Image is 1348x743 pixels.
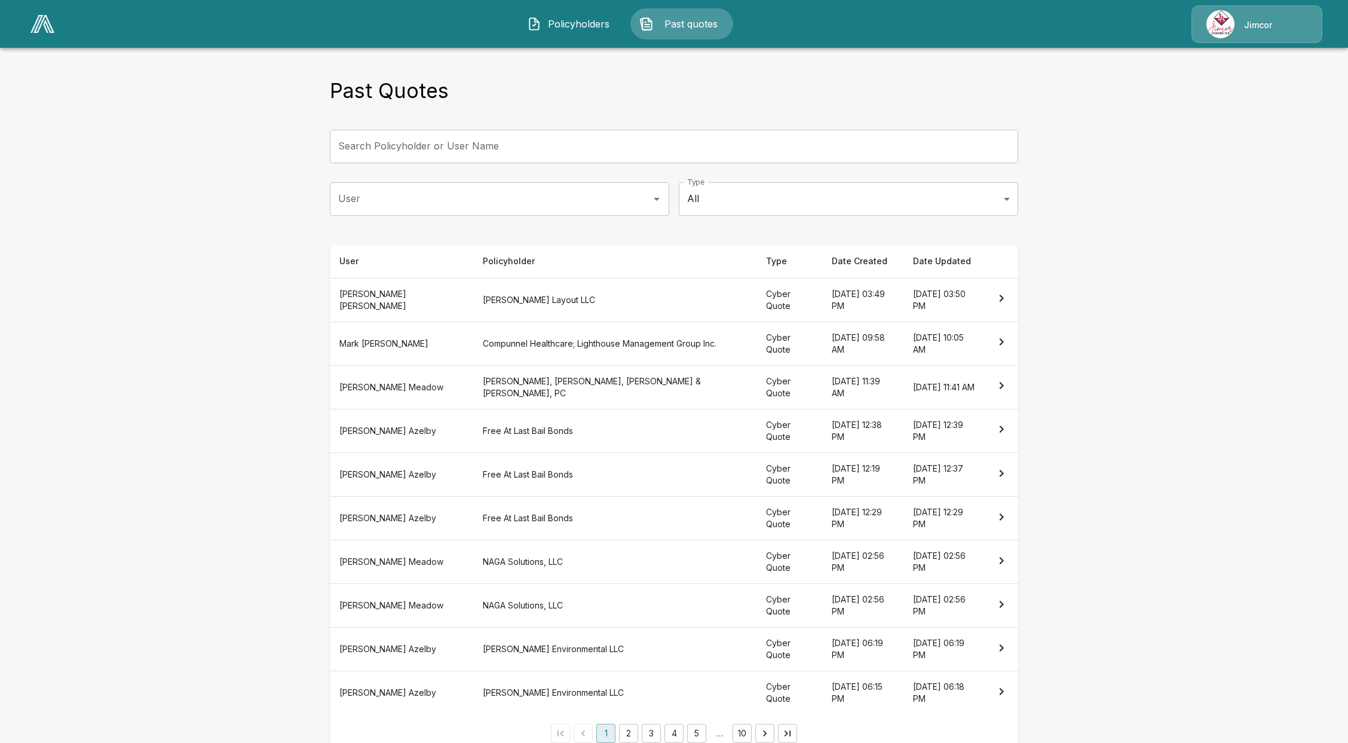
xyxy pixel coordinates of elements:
[756,584,822,628] th: Cyber Quote
[330,628,473,671] th: [PERSON_NAME] Azelby
[822,278,903,322] th: [DATE] 03:49 PM
[733,724,752,743] button: Go to page 10
[903,453,985,497] th: [DATE] 12:37 PM
[330,409,473,452] th: [PERSON_NAME] Azelby
[756,322,822,365] th: Cyber Quote
[756,278,822,322] th: Cyber Quote
[330,453,473,497] th: [PERSON_NAME] Azelby
[903,322,985,365] th: [DATE] 10:05 AM
[473,628,756,671] th: [PERSON_NAME] Environmental LLC
[330,244,473,279] th: User
[549,724,799,743] nav: pagination navigation
[1191,5,1322,43] a: Agency IconJimcor
[473,244,756,279] th: Policyholder
[756,453,822,497] th: Cyber Quote
[639,17,654,31] img: Past quotes Icon
[596,724,615,743] button: page 1
[1244,19,1272,31] p: Jimcor
[473,322,756,365] th: Compunnel Healthcare; Lighthouse Management Group Inc.
[330,540,473,584] th: [PERSON_NAME] Meadow
[664,724,684,743] button: Go to page 4
[756,497,822,540] th: Cyber Quote
[330,365,473,409] th: [PERSON_NAME] Meadow
[658,17,724,31] span: Past quotes
[756,365,822,409] th: Cyber Quote
[330,244,1018,714] table: simple table
[330,497,473,540] th: [PERSON_NAME] Azelby
[756,671,822,715] th: Cyber Quote
[648,191,665,207] button: Open
[518,8,621,39] button: Policyholders IconPolicyholders
[330,584,473,628] th: [PERSON_NAME] Meadow
[330,322,473,365] th: Mark [PERSON_NAME]
[822,244,903,279] th: Date Created
[822,497,903,540] th: [DATE] 12:29 PM
[619,724,638,743] button: Go to page 2
[903,671,985,715] th: [DATE] 06:18 PM
[473,671,756,715] th: [PERSON_NAME] Environmental LLC
[473,453,756,497] th: Free At Last Bail Bonds
[710,727,729,739] div: …
[527,17,541,31] img: Policyholders Icon
[642,724,661,743] button: Go to page 3
[687,724,706,743] button: Go to page 5
[473,365,756,409] th: [PERSON_NAME], [PERSON_NAME], [PERSON_NAME] & [PERSON_NAME], PC
[822,322,903,365] th: [DATE] 09:58 AM
[756,540,822,584] th: Cyber Quote
[903,628,985,671] th: [DATE] 06:19 PM
[330,78,449,103] h4: Past Quotes
[822,540,903,584] th: [DATE] 02:56 PM
[822,453,903,497] th: [DATE] 12:19 PM
[330,278,473,322] th: [PERSON_NAME] [PERSON_NAME]
[822,671,903,715] th: [DATE] 06:15 PM
[903,278,985,322] th: [DATE] 03:50 PM
[687,177,704,187] label: Type
[756,628,822,671] th: Cyber Quote
[903,584,985,628] th: [DATE] 02:56 PM
[473,278,756,322] th: [PERSON_NAME] Layout LLC
[903,540,985,584] th: [DATE] 02:56 PM
[473,409,756,452] th: Free At Last Bail Bonds
[903,409,985,452] th: [DATE] 12:39 PM
[756,244,822,279] th: Type
[756,409,822,452] th: Cyber Quote
[330,671,473,715] th: [PERSON_NAME] Azelby
[546,17,612,31] span: Policyholders
[822,409,903,452] th: [DATE] 12:38 PM
[903,365,985,409] th: [DATE] 11:41 AM
[630,8,733,39] button: Past quotes IconPast quotes
[473,497,756,540] th: Free At Last Bail Bonds
[473,584,756,628] th: NAGA Solutions, LLC
[30,15,54,33] img: AA Logo
[903,244,985,279] th: Date Updated
[755,724,774,743] button: Go to next page
[822,365,903,409] th: [DATE] 11:39 AM
[778,724,797,743] button: Go to last page
[822,584,903,628] th: [DATE] 02:56 PM
[822,628,903,671] th: [DATE] 06:19 PM
[679,182,1018,216] div: All
[903,497,985,540] th: [DATE] 12:29 PM
[1206,10,1234,38] img: Agency Icon
[473,540,756,584] th: NAGA Solutions, LLC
